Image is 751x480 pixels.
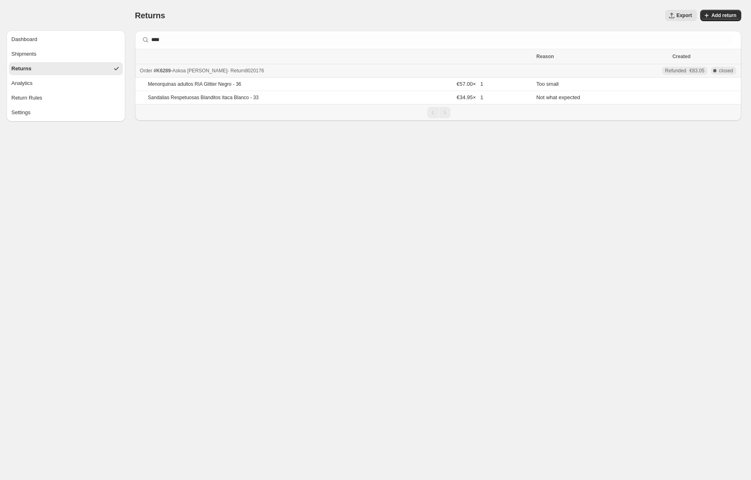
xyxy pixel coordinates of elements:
div: Settings [11,109,30,117]
div: Returns [11,65,31,73]
button: Add return [700,10,741,21]
div: Analytics [11,79,33,87]
button: Shipments [9,48,123,61]
span: - Return 8020176 [227,68,264,74]
span: Askoa [PERSON_NAME] [172,68,227,74]
div: - [140,67,531,75]
div: Return Rules [11,94,42,102]
span: Order [140,68,152,74]
span: Export [677,12,692,19]
div: Refunded [665,67,705,74]
td: Not what expected [534,91,670,104]
button: Export [665,10,697,21]
button: Analytics [9,77,123,90]
span: Reason [536,54,554,59]
button: Returns [9,62,123,75]
td: Too small [534,78,670,91]
span: Returns [135,11,165,20]
span: Created [673,54,691,59]
span: Add return [712,12,736,19]
span: €34.95 × 1 [457,94,483,100]
p: Sandalias Respetuosas Blanditos Itaca Blanco - 33 [148,94,259,101]
button: Return Rules [9,91,123,104]
nav: Pagination [135,104,741,121]
span: €57.00 × 1 [457,81,483,87]
button: Dashboard [9,33,123,46]
div: Shipments [11,50,36,58]
div: Dashboard [11,35,37,43]
p: Menorquinas adultos RIA Glitter Negro - 36 [148,81,241,87]
span: closed [719,67,733,74]
button: Settings [9,106,123,119]
span: #K6289 [154,68,171,74]
span: €83.05 [690,67,705,74]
